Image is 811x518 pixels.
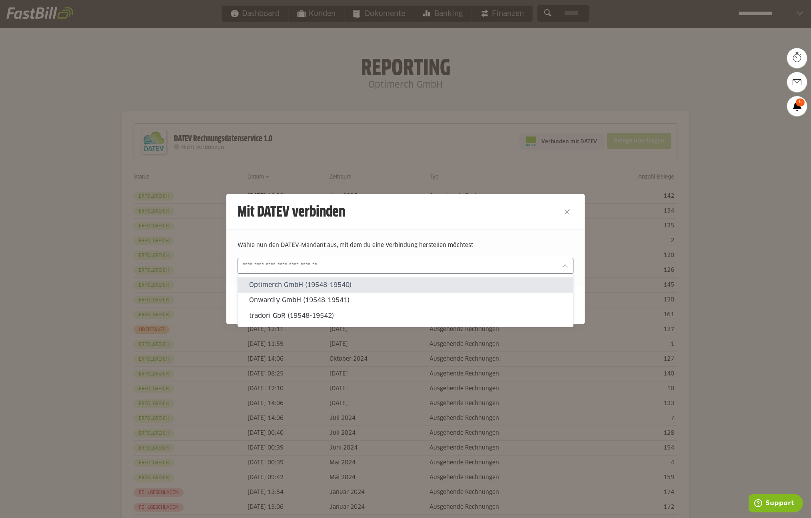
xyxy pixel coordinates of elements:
[238,277,573,293] sl-option: Optimerch GmbH (19548-19540)
[787,96,807,116] a: 6
[749,494,803,514] iframe: Öffnet ein Widget, in dem Sie weitere Informationen finden
[238,241,573,250] p: Wähle nun den DATEV-Mandant aus, mit dem du eine Verbindung herstellen möchtest
[238,308,573,323] sl-option: tradori GbR (19548-19542)
[238,293,573,308] sl-option: Onwardly GmbH (19548-19541)
[796,98,805,106] span: 6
